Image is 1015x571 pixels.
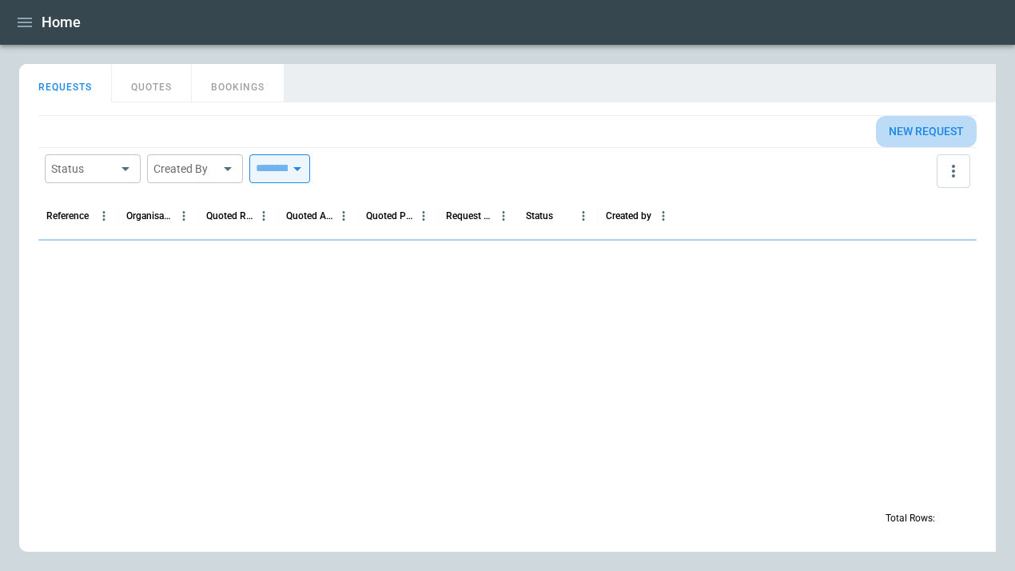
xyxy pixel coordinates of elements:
button: QUOTES [112,64,192,102]
button: BOOKINGS [192,64,285,102]
div: Organisation [126,210,173,222]
div: Quoted Aircraft [286,210,333,222]
button: REQUESTS [19,64,112,102]
button: Status column menu [573,206,594,226]
button: Quoted Aircraft column menu [333,206,354,226]
button: Quoted Route column menu [253,206,274,226]
button: New request [876,116,977,147]
button: Created by column menu [653,206,674,226]
div: Quoted Price [366,210,413,222]
div: Created By [153,161,217,177]
p: Total Rows: [886,512,935,525]
div: Status [526,210,553,222]
button: Reference column menu [94,206,114,226]
div: Reference [46,210,89,222]
button: Organisation column menu [173,206,194,226]
div: Quoted Route [206,210,253,222]
button: more [937,154,970,188]
div: Created by [606,210,651,222]
div: Request Created At (UTC-04:00) [446,210,493,222]
button: Quoted Price column menu [413,206,434,226]
button: Request Created At (UTC-04:00) column menu [493,206,514,226]
div: Status [51,161,115,177]
h1: Home [42,13,81,32]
